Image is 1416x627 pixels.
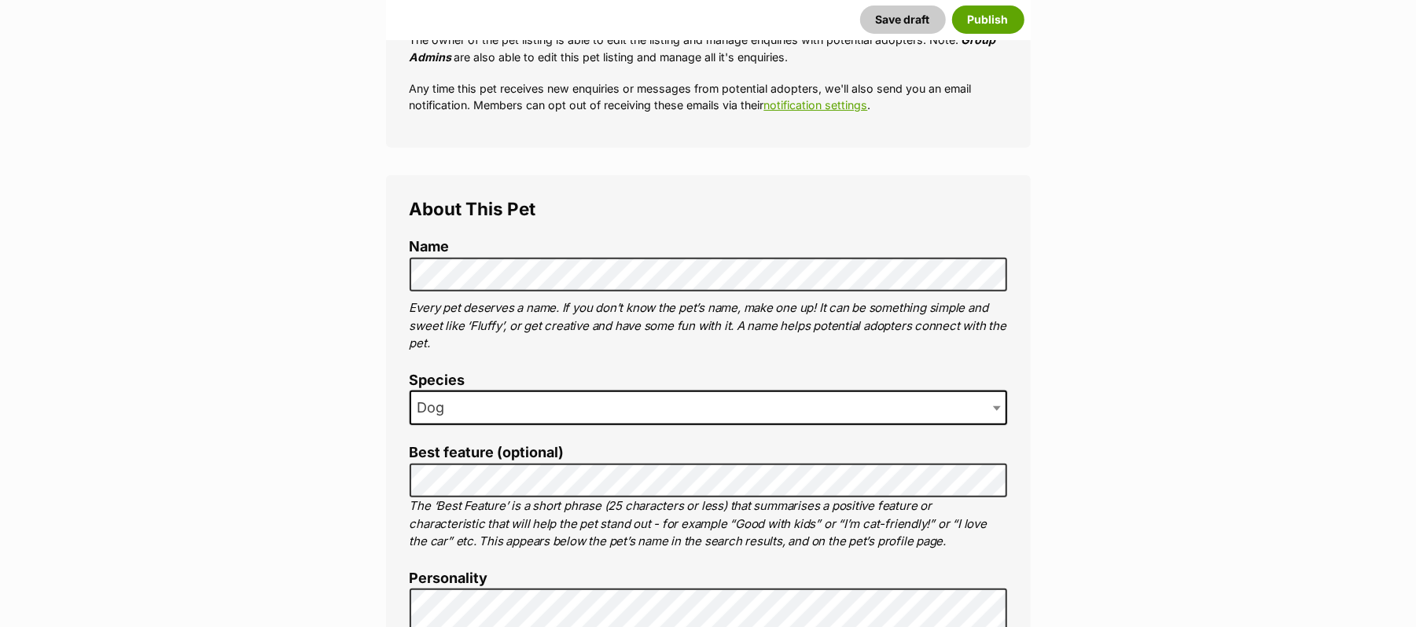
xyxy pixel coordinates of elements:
[410,445,1007,461] label: Best feature (optional)
[952,5,1024,34] button: Publish
[410,198,536,219] span: About This Pet
[410,31,1007,65] p: The owner of the pet listing is able to edit the listing and manage enquiries with potential adop...
[410,239,1007,255] label: Name
[410,390,1007,425] span: Dog
[860,5,946,34] button: Save draft
[410,299,1007,353] p: Every pet deserves a name. If you don’t know the pet’s name, make one up! It can be something sim...
[410,570,1007,587] label: Personality
[410,33,996,63] em: Group Admins
[410,497,1007,551] p: The ‘Best Feature’ is a short phrase (25 characters or less) that summarises a positive feature o...
[764,98,868,112] a: notification settings
[410,80,1007,114] p: Any time this pet receives new enquiries or messages from potential adopters, we'll also send you...
[411,397,461,419] span: Dog
[410,372,1007,389] label: Species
